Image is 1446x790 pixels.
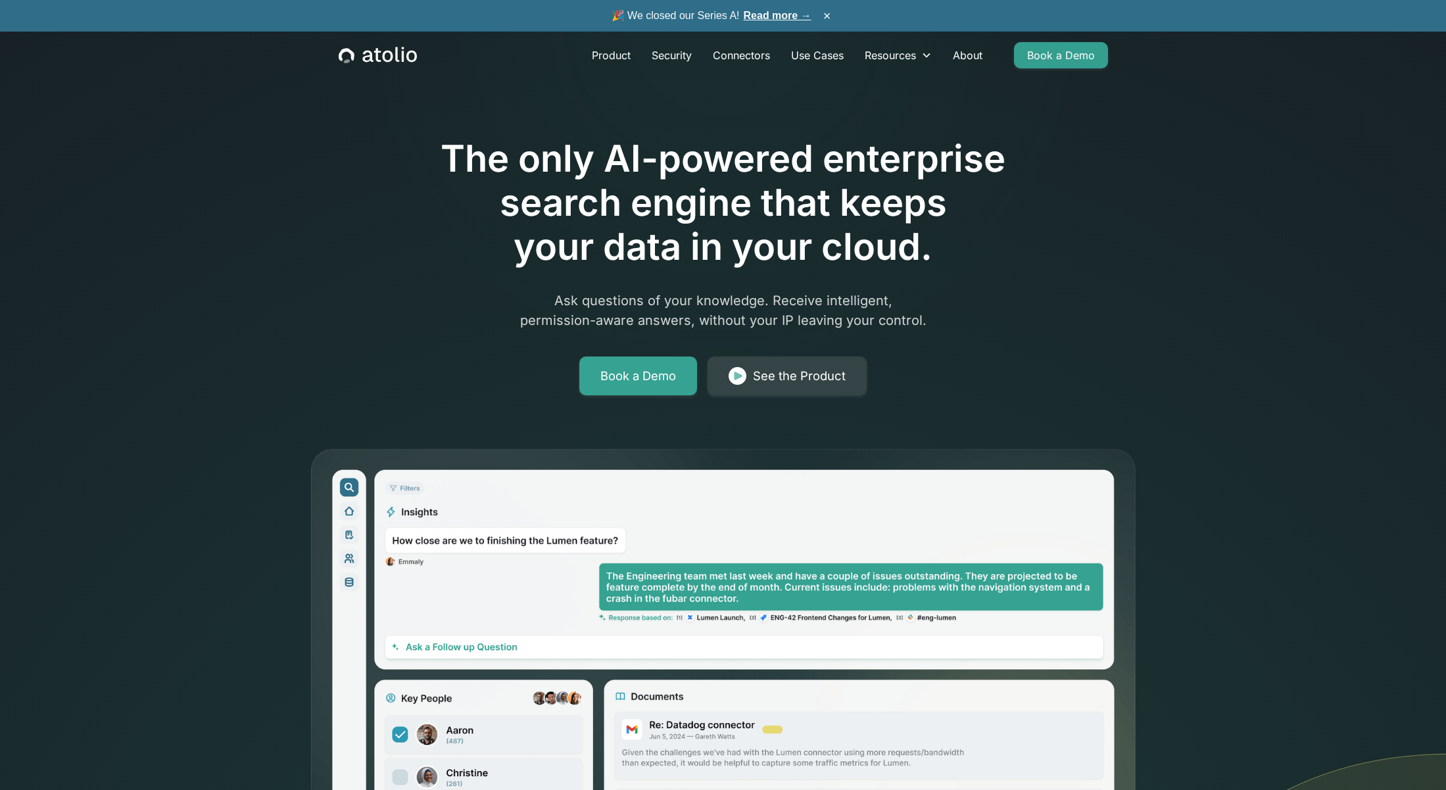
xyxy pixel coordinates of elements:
[819,9,835,23] button: ×
[781,42,854,68] a: Use Cases
[612,8,811,24] span: 🎉 We closed our Series A!
[753,367,846,385] div: See the Product
[1014,42,1108,68] a: Book a Demo
[708,357,867,396] a: See the Product
[387,137,1060,270] h1: The only AI-powered enterprise search engine that keeps your data in your cloud.
[641,42,702,68] a: Security
[702,42,781,68] a: Connectors
[579,357,697,396] a: Book a Demo
[942,42,993,68] a: About
[854,42,942,68] div: Resources
[581,42,641,68] a: Product
[339,47,417,64] a: home
[865,47,916,63] div: Resources
[744,10,811,21] a: Read more →
[471,291,976,330] p: Ask questions of your knowledge. Receive intelligent, permission-aware answers, without your IP l...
